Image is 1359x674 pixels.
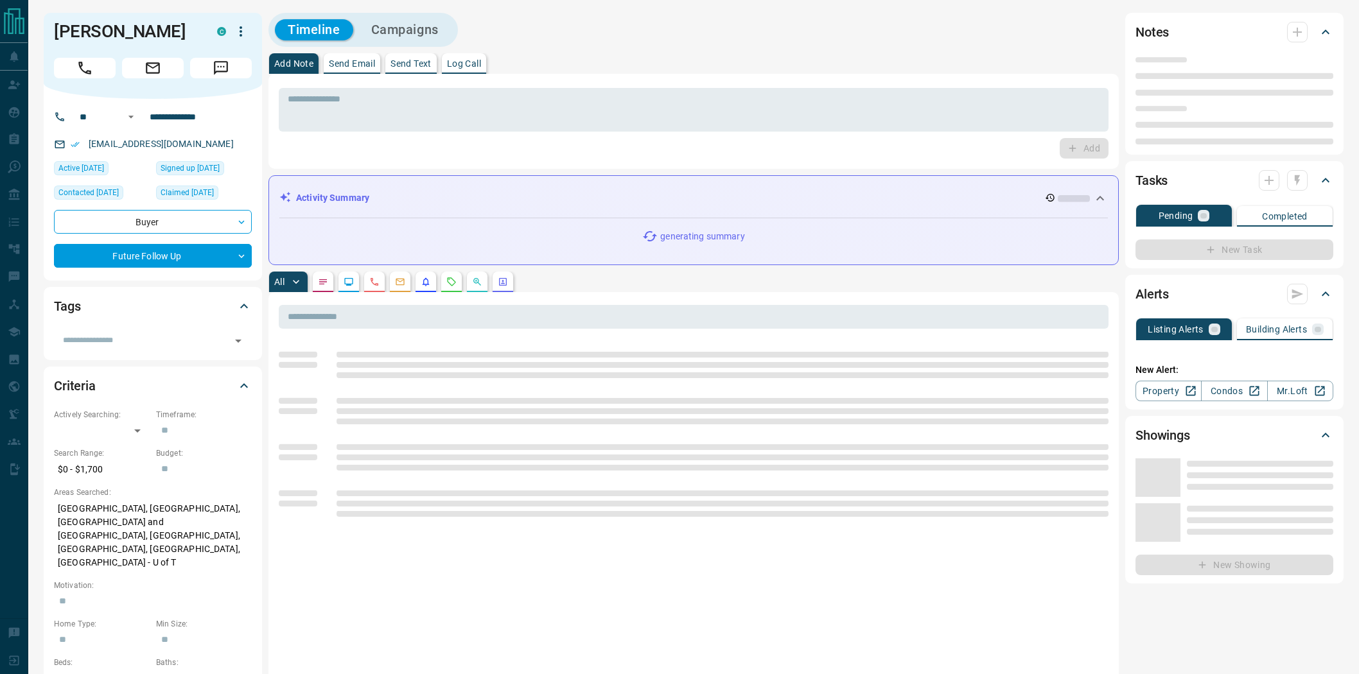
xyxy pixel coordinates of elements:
svg: Requests [446,277,457,287]
h1: [PERSON_NAME] [54,21,198,42]
div: Showings [1135,420,1333,451]
a: Condos [1201,381,1267,401]
p: Min Size: [156,618,252,630]
p: Send Text [390,59,432,68]
svg: Notes [318,277,328,287]
div: Future Follow Up [54,244,252,268]
span: Active [DATE] [58,162,104,175]
button: Open [123,109,139,125]
p: Home Type: [54,618,150,630]
p: Search Range: [54,447,150,459]
p: New Alert: [1135,363,1333,377]
p: Log Call [447,59,481,68]
a: Mr.Loft [1267,381,1333,401]
h2: Notes [1135,22,1169,42]
p: Areas Searched: [54,487,252,498]
span: Claimed [DATE] [161,186,214,199]
p: Baths: [156,657,252,668]
h2: Alerts [1135,284,1169,304]
p: Activity Summary [296,191,369,205]
div: Tags [54,291,252,322]
div: Alerts [1135,279,1333,309]
p: Motivation: [54,580,252,591]
p: [GEOGRAPHIC_DATA], [GEOGRAPHIC_DATA], [GEOGRAPHIC_DATA] and [GEOGRAPHIC_DATA], [GEOGRAPHIC_DATA],... [54,498,252,573]
p: generating summary [660,230,744,243]
p: Completed [1262,212,1308,221]
svg: Emails [395,277,405,287]
p: Send Email [329,59,375,68]
span: Email [122,58,184,78]
svg: Opportunities [472,277,482,287]
h2: Tasks [1135,170,1168,191]
p: All [274,277,285,286]
h2: Criteria [54,376,96,396]
div: Sun Aug 10 2025 [54,161,150,179]
p: Actively Searching: [54,409,150,420]
p: Timeframe: [156,409,252,420]
div: condos.ca [217,27,226,36]
svg: Email Verified [71,140,80,149]
div: Tue Jun 03 2025 [54,186,150,203]
div: Notes [1135,17,1333,48]
div: Tasks [1135,165,1333,196]
p: Building Alerts [1246,325,1307,334]
svg: Agent Actions [498,277,508,287]
svg: Calls [369,277,380,287]
p: Budget: [156,447,252,459]
button: Campaigns [358,19,452,40]
h2: Tags [54,296,80,316]
div: Criteria [54,370,252,401]
p: $0 - $1,700 [54,459,150,480]
div: Buyer [54,210,252,234]
p: Beds: [54,657,150,668]
h2: Showings [1135,425,1190,445]
p: Listing Alerts [1148,325,1204,334]
span: Contacted [DATE] [58,186,119,199]
a: Property [1135,381,1202,401]
svg: Listing Alerts [421,277,431,287]
svg: Lead Browsing Activity [344,277,354,287]
button: Timeline [275,19,353,40]
div: Tue Jun 03 2025 [156,186,252,203]
div: Thu Sep 02 2021 [156,161,252,179]
span: Signed up [DATE] [161,162,220,175]
a: [EMAIL_ADDRESS][DOMAIN_NAME] [89,139,234,149]
span: Message [190,58,252,78]
p: Add Note [274,59,313,68]
button: Open [229,332,247,350]
p: Pending [1159,211,1193,220]
span: Call [54,58,116,78]
div: Activity Summary [279,186,1108,210]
